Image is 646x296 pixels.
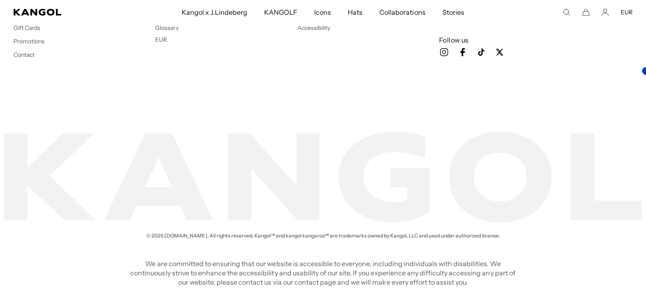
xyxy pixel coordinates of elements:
button: EUR [621,8,633,16]
button: EUR [155,36,167,43]
a: Contact [13,51,34,59]
a: Promotions [13,37,45,45]
summary: Search here [563,8,570,16]
a: Gift Cards [13,24,40,32]
a: Kangol [13,9,120,16]
button: Cart [582,8,590,16]
a: Account [601,8,609,16]
a: Glossary [155,24,178,32]
h3: Follow us [439,35,633,45]
p: We are committed to ensuring that our website is accessible to everyone, including individuals wi... [128,259,518,287]
a: Accessibility [297,24,330,32]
